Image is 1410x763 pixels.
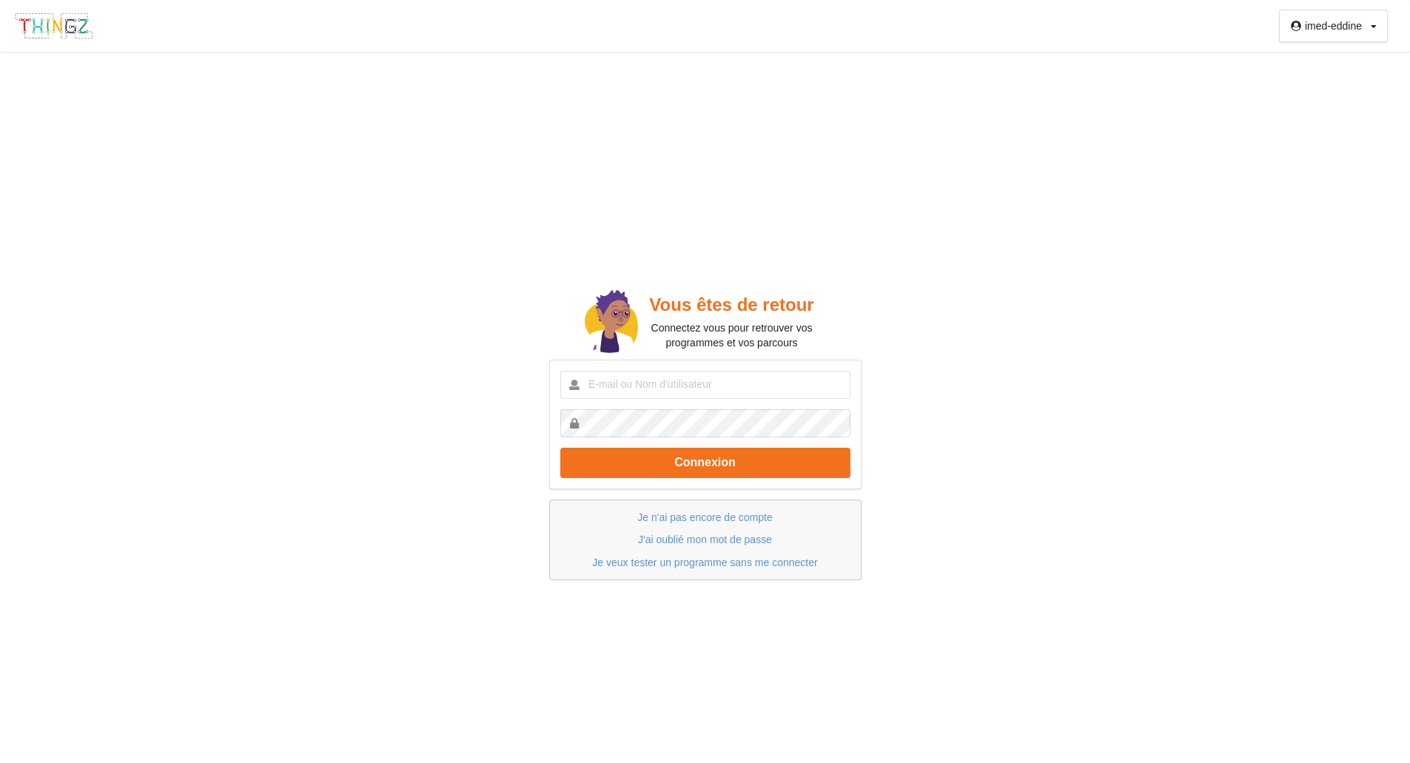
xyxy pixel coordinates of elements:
img: thingz_logo.png [14,12,94,40]
p: Connectez vous pour retrouver vos programmes et vos parcours [638,320,825,350]
button: Connexion [560,448,850,478]
div: imed-eddine [1305,21,1362,31]
h2: Vous êtes de retour [638,294,825,317]
a: Je veux tester un programme sans me connecter [592,557,817,568]
input: E-mail ou Nom d'utilisateur [560,371,850,399]
a: Je n'ai pas encore de compte [637,511,772,523]
img: doc.svg [585,290,638,355]
a: J'ai oublié mon mot de passe [638,534,772,545]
